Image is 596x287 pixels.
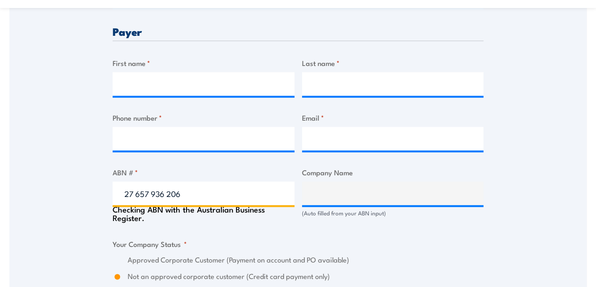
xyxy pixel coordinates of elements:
[302,167,484,178] label: Company Name
[128,254,483,265] label: Approved Corporate Customer (Payment on account and PO available)
[128,271,483,282] label: Not an approved corporate customer (Credit card payment only)
[113,57,294,68] label: First name
[113,205,294,222] div: Checking ABN with the Australian Business Register.
[113,167,294,178] label: ABN #
[302,57,484,68] label: Last name
[113,238,187,249] legend: Your Company Status
[113,26,483,37] h3: Payer
[302,209,484,218] div: (Auto filled from your ABN input)
[302,112,484,123] label: Email
[113,112,294,123] label: Phone number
